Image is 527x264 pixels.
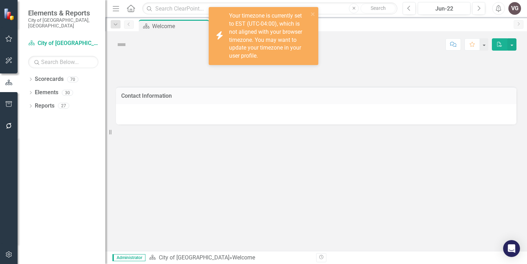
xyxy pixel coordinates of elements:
[371,5,386,11] span: Search
[62,90,73,96] div: 30
[28,9,98,17] span: Elements & Reports
[121,93,511,99] h3: Contact Information
[58,103,69,109] div: 27
[112,254,145,261] span: Administrator
[152,22,207,31] div: Welcome
[311,10,315,18] button: close
[142,2,397,15] input: Search ClearPoint...
[28,17,98,29] small: City of [GEOGRAPHIC_DATA], [GEOGRAPHIC_DATA]
[35,75,64,83] a: Scorecards
[35,102,54,110] a: Reports
[28,56,98,68] input: Search Below...
[360,4,396,13] button: Search
[229,12,308,60] div: Your timezone is currently set to EST (UTC-04:00), which is not aligned with your browser timezon...
[508,2,521,15] button: VG
[159,254,229,261] a: City of [GEOGRAPHIC_DATA]
[232,254,255,261] div: Welcome
[116,39,127,50] img: Not Defined
[67,76,78,82] div: 70
[28,39,98,47] a: City of [GEOGRAPHIC_DATA]
[3,7,16,21] img: ClearPoint Strategy
[418,2,470,15] button: Jun-22
[420,5,468,13] div: Jun-22
[149,254,311,262] div: »
[35,89,58,97] a: Elements
[503,240,520,257] div: Open Intercom Messenger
